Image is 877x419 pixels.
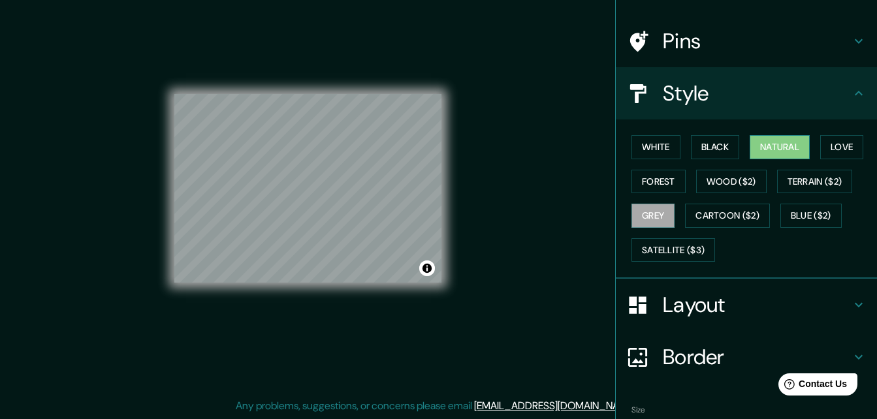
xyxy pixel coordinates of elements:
[616,279,877,331] div: Layout
[631,238,715,262] button: Satellite ($3)
[663,80,851,106] h4: Style
[616,331,877,383] div: Border
[631,135,680,159] button: White
[663,292,851,318] h4: Layout
[777,170,853,194] button: Terrain ($2)
[631,170,686,194] button: Forest
[616,15,877,67] div: Pins
[685,204,770,228] button: Cartoon ($2)
[820,135,863,159] button: Love
[663,344,851,370] h4: Border
[236,398,637,414] p: Any problems, suggestions, or concerns please email .
[780,204,842,228] button: Blue ($2)
[663,28,851,54] h4: Pins
[750,135,810,159] button: Natural
[696,170,767,194] button: Wood ($2)
[631,204,675,228] button: Grey
[631,405,645,416] label: Size
[691,135,740,159] button: Black
[174,94,441,283] canvas: Map
[761,368,863,405] iframe: Help widget launcher
[616,67,877,119] div: Style
[419,260,435,276] button: Toggle attribution
[474,399,635,412] a: [EMAIL_ADDRESS][DOMAIN_NAME]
